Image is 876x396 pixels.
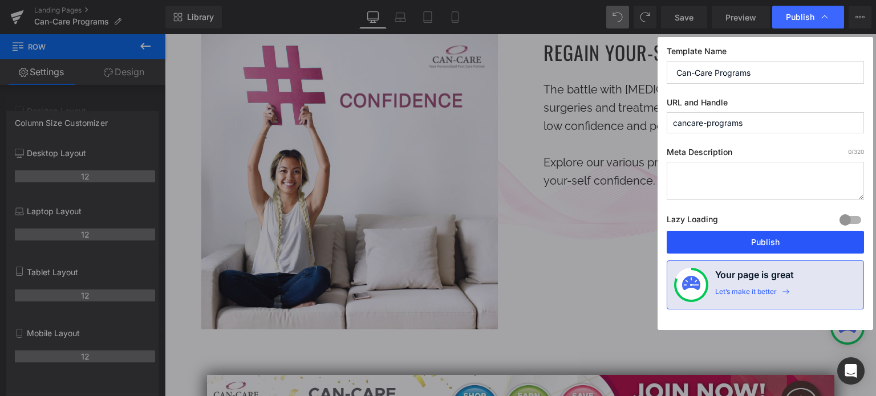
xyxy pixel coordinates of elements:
label: URL and Handle [667,97,864,112]
label: Lazy Loading [667,212,718,231]
div: Let’s make it better [715,287,777,302]
label: Template Name [667,46,864,61]
label: Meta Description [667,147,864,162]
img: onboarding-status.svg [682,276,700,294]
span: /320 [848,148,864,155]
span: Publish [786,12,814,22]
button: Publish [667,231,864,254]
span: 0 [848,148,851,155]
h4: Your page is great [715,268,794,287]
div: Open Intercom Messenger [837,357,865,385]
